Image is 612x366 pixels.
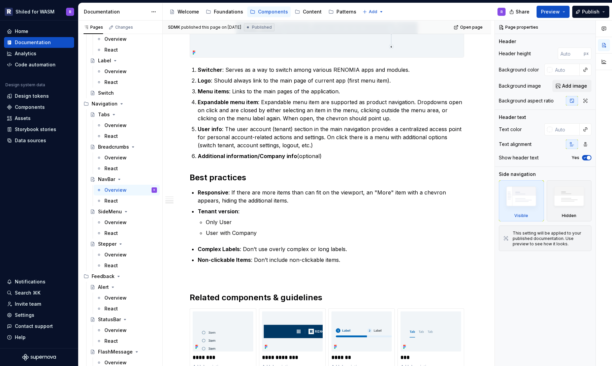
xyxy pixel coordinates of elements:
[15,137,46,144] div: Data sources
[552,80,591,92] button: Add image
[4,113,74,124] a: Assets
[15,50,36,57] div: Analytics
[584,51,589,56] p: px
[558,48,584,60] input: Auto
[104,68,127,75] div: Overview
[4,287,74,298] button: Search ⌘K
[552,123,580,135] input: Auto
[198,188,464,205] p: : If there are more items than can fit on the viewport, an "More" item with a chevron appears, hi...
[499,154,539,161] div: Show header text
[104,219,127,226] div: Overview
[167,5,359,19] div: Page tree
[513,231,587,247] div: This setting will be applied to your published documentation. Use preview to see how it looks.
[499,83,541,89] div: Background image
[94,228,160,239] a: React
[499,114,526,121] div: Header text
[4,299,74,309] a: Invite team
[94,77,160,88] a: React
[94,260,160,271] a: React
[4,332,74,343] button: Help
[15,126,56,133] div: Storybook stories
[168,25,180,30] span: SDMK
[198,126,222,132] strong: User info
[331,311,392,352] img: ebe11647-a9a8-425b-bdae-d11072ad5d65.png
[499,126,522,133] div: Text color
[193,311,253,352] img: 6bd5610e-4e0f-4393-9295-908d8aaf0a97.png
[98,208,122,215] div: SideMenu
[22,354,56,361] a: Supernova Logo
[87,174,160,185] a: NavBar
[104,36,127,42] div: Overview
[15,278,45,285] div: Notifications
[15,301,41,307] div: Invite team
[516,8,529,15] span: Share
[206,229,464,237] p: User with Company
[104,133,118,140] div: React
[15,115,31,122] div: Assets
[15,39,51,46] div: Documentation
[104,154,127,161] div: Overview
[94,325,160,336] a: Overview
[98,284,109,291] div: Alert
[98,316,121,323] div: StatusBar
[198,99,258,105] strong: Expandable menu item
[4,135,74,146] a: Data sources
[206,218,464,226] p: Only User
[94,293,160,303] a: Overview
[15,93,49,99] div: Design tokens
[94,336,160,346] a: React
[4,91,74,101] a: Design tokens
[94,217,160,228] a: Overview
[104,359,127,366] div: Overview
[104,338,118,344] div: React
[4,26,74,37] a: Home
[98,144,129,150] div: Breadcrumbs
[252,25,272,30] span: Published
[69,9,71,14] div: R
[190,292,464,303] h2: Related components & guidelines
[499,180,544,221] div: Visible
[104,47,118,53] div: React
[562,213,576,218] div: Hidden
[198,77,211,84] strong: Logo
[198,246,240,252] strong: Complex Labels
[336,8,356,15] div: Patterns
[198,87,464,95] p: : Links to the main pages of the application.
[15,8,55,15] div: Shiled for WASM
[582,8,600,15] span: Publish
[4,321,74,332] button: Contact support
[499,97,554,104] div: Background aspect ratio
[104,251,127,258] div: Overview
[198,208,238,215] strong: Tenant version
[98,348,133,355] div: FlashMessage
[198,189,228,196] strong: Responsive
[87,109,160,120] a: Tabs
[499,50,531,57] div: Header height
[198,88,229,95] strong: Menu items
[94,185,160,195] a: OverviewR
[98,176,115,183] div: NavBar
[104,262,118,269] div: React
[84,8,148,15] div: Documentation
[303,8,322,15] div: Content
[98,90,114,96] div: Switch
[104,79,118,86] div: React
[258,8,288,15] div: Components
[326,6,359,17] a: Patterns
[94,195,160,206] a: React
[178,8,199,15] div: Welcome
[92,100,118,107] div: Navigation
[81,271,160,282] div: Feedback
[198,98,464,122] p: : Expandable menu item are supported as product navigation. Dropdowns open on click and are close...
[400,311,461,352] img: f40e718d-4e0c-4ca0-9368-30e51ca706ce.png
[104,295,127,301] div: Overview
[87,282,160,293] a: Alert
[94,131,160,142] a: React
[1,4,77,19] button: Shiled for WASMR
[499,38,516,45] div: Header
[4,48,74,59] a: Analytics
[4,102,74,113] a: Components
[94,66,160,77] a: Overview
[5,82,45,88] div: Design system data
[198,66,222,73] strong: Switcher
